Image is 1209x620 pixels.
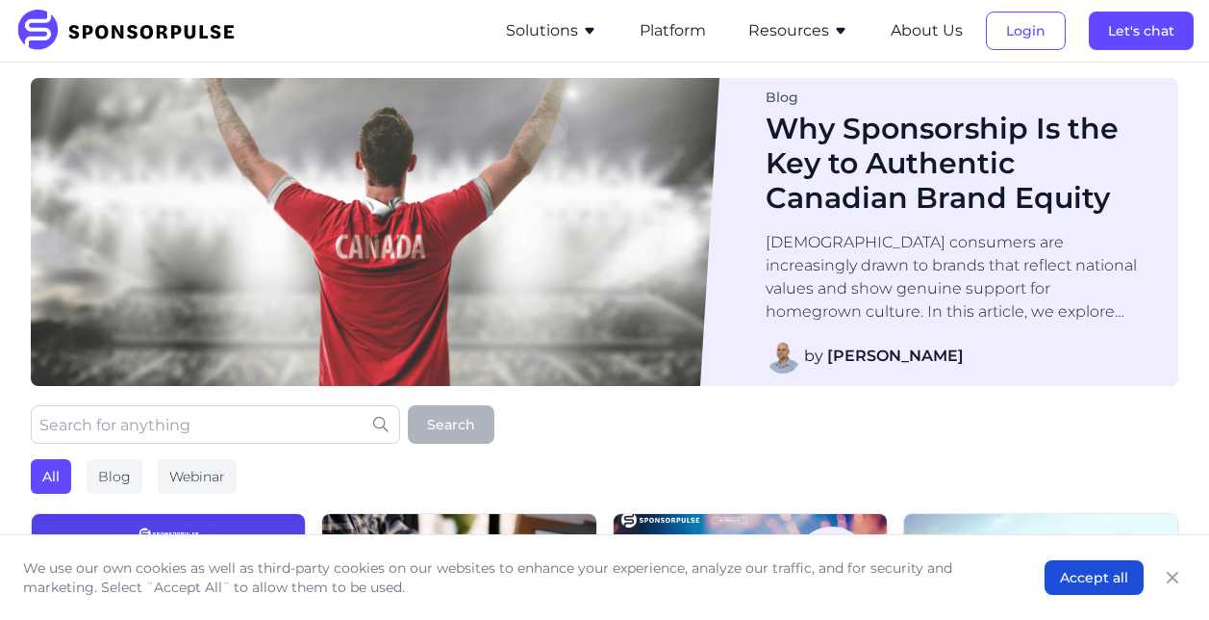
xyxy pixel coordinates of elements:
a: Platform [640,22,706,39]
a: About Us [891,22,963,39]
img: Adam Gareau [766,339,800,374]
button: Search [408,405,494,444]
h1: Why Sponsorship Is the Key to Authentic Canadian Brand Equity [766,112,1140,216]
div: Webinar [158,459,237,494]
p: We use our own cookies as well as third-party cookies on our websites to enhance your experience,... [23,558,1006,597]
span: by [804,345,964,368]
button: Platform [640,19,706,42]
button: Accept all [1045,560,1144,595]
div: All [31,459,71,494]
button: Solutions [506,19,597,42]
button: Close [1159,564,1186,591]
img: search icon [373,417,389,432]
img: Blog Image [31,78,719,386]
button: Resources [748,19,848,42]
div: Blog [87,459,142,494]
p: [DEMOGRAPHIC_DATA] consumers are increasingly drawn to brands that reflect national values and sh... [766,231,1140,323]
button: Login [986,12,1066,50]
button: About Us [891,19,963,42]
img: SponsorPulse [15,10,249,52]
button: Let's chat [1089,12,1194,50]
strong: [PERSON_NAME] [827,347,964,365]
input: Search for anything [31,405,400,444]
div: Blog [766,90,1140,104]
a: Let's chat [1089,22,1194,39]
a: Blog ImageBlogWhy Sponsorship Is the Key to Authentic Canadian Brand Equity[DEMOGRAPHIC_DATA] con... [31,78,1178,386]
a: Login [986,22,1066,39]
